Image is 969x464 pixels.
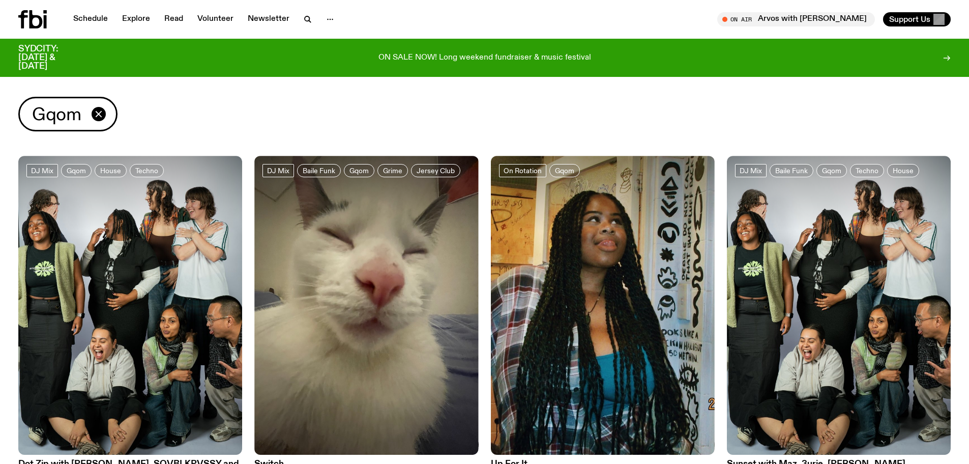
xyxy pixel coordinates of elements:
a: Explore [116,12,156,26]
span: Techno [135,167,158,174]
a: Schedule [67,12,114,26]
a: DJ Mix [26,164,58,177]
button: On AirArvos with [PERSON_NAME] [717,12,875,26]
span: On Rotation [504,167,542,174]
span: Gqom [822,167,841,174]
span: DJ Mix [31,167,53,174]
a: Gqom [61,164,92,177]
a: Techno [850,164,884,177]
span: DJ Mix [740,167,762,174]
span: Baile Funk [775,167,808,174]
a: Techno [130,164,164,177]
span: Gqom [349,167,369,174]
a: Newsletter [242,12,296,26]
span: Grime [383,167,402,174]
a: House [887,164,919,177]
a: Baile Funk [770,164,813,177]
h3: SYDCITY: [DATE] & [DATE] [18,45,83,71]
a: Gqom [816,164,847,177]
a: Volunteer [191,12,240,26]
button: Support Us [883,12,951,26]
a: DJ Mix [735,164,767,177]
span: Jersey Club [417,167,455,174]
a: Gqom [549,164,580,177]
a: DJ Mix [262,164,294,177]
span: Support Us [889,15,930,24]
a: Read [158,12,189,26]
a: Baile Funk [297,164,341,177]
span: Gqom [32,104,81,124]
span: DJ Mix [267,167,289,174]
img: Ify - a Brown Skin girl with black braided twists, looking up to the side with her tongue stickin... [491,156,715,455]
span: House [893,167,914,174]
span: House [100,167,121,174]
span: Gqom [555,167,574,174]
span: Gqom [67,167,86,174]
p: ON SALE NOW! Long weekend fundraiser & music festival [378,53,591,63]
a: Grime [377,164,408,177]
a: Gqom [344,164,374,177]
span: Techno [856,167,878,174]
a: On Rotation [499,164,546,177]
a: Jersey Club [411,164,460,177]
a: House [95,164,127,177]
span: Baile Funk [303,167,335,174]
